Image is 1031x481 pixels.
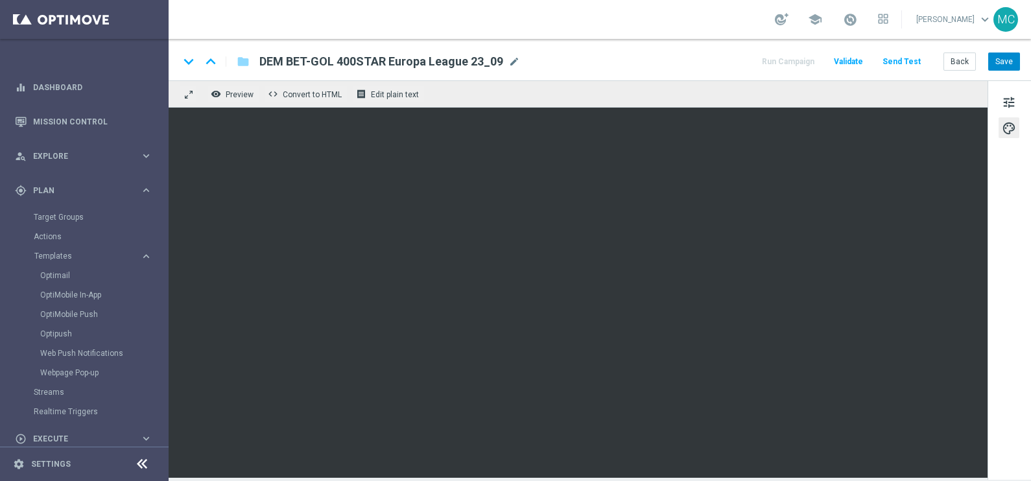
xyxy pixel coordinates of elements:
a: Mission Control [33,104,152,139]
button: Templates keyboard_arrow_right [34,251,153,261]
button: Mission Control [14,117,153,127]
a: Dashboard [33,70,152,104]
i: keyboard_arrow_right [140,184,152,196]
a: Settings [31,460,71,468]
div: Actions [34,227,167,246]
div: Realtime Triggers [34,402,167,421]
i: person_search [15,150,27,162]
span: DEM BET-GOL 400STAR Europa League 23_09 [259,54,503,69]
button: equalizer Dashboard [14,82,153,93]
i: folder [237,54,250,69]
span: keyboard_arrow_down [978,12,992,27]
button: Validate [832,53,865,71]
i: play_circle_outline [15,433,27,445]
div: Web Push Notifications [40,344,167,363]
span: Edit plain text [371,90,419,99]
span: Execute [33,435,140,443]
div: Webpage Pop-up [40,363,167,382]
div: OptiMobile Push [40,305,167,324]
a: Target Groups [34,212,135,222]
button: palette [999,117,1019,138]
button: code Convert to HTML [265,86,348,102]
button: remove_red_eye Preview [207,86,259,102]
i: settings [13,458,25,470]
a: [PERSON_NAME]keyboard_arrow_down [915,10,993,29]
div: Mission Control [15,104,152,139]
a: Webpage Pop-up [40,368,135,378]
a: Optipush [40,329,135,339]
i: keyboard_arrow_right [140,150,152,162]
span: Preview [226,90,254,99]
div: Optimail [40,266,167,285]
button: Save [988,53,1020,71]
span: school [808,12,822,27]
span: Convert to HTML [283,90,342,99]
i: equalizer [15,82,27,93]
span: Validate [834,57,863,66]
span: Templates [34,252,127,260]
button: gps_fixed Plan keyboard_arrow_right [14,185,153,196]
button: person_search Explore keyboard_arrow_right [14,151,153,161]
button: receipt Edit plain text [353,86,425,102]
span: code [268,89,278,99]
div: Execute [15,433,140,445]
i: remove_red_eye [211,89,221,99]
div: OptiMobile In-App [40,285,167,305]
span: mode_edit [508,56,520,67]
div: Dashboard [15,70,152,104]
span: Plan [33,187,140,194]
i: keyboard_arrow_down [179,52,198,71]
div: Target Groups [34,207,167,227]
div: Optipush [40,324,167,344]
div: Plan [15,185,140,196]
button: Back [943,53,976,71]
div: MC [993,7,1018,32]
a: Realtime Triggers [34,406,135,417]
div: Templates [34,246,167,382]
a: OptiMobile In-App [40,290,135,300]
div: Templates [34,252,140,260]
div: Explore [15,150,140,162]
a: Streams [34,387,135,397]
i: keyboard_arrow_right [140,432,152,445]
a: OptiMobile Push [40,309,135,320]
div: Streams [34,382,167,402]
span: tune [1002,94,1016,111]
i: gps_fixed [15,185,27,196]
span: Explore [33,152,140,160]
button: Send Test [881,53,923,71]
i: keyboard_arrow_up [201,52,220,71]
button: tune [999,91,1019,112]
i: receipt [356,89,366,99]
span: palette [1002,120,1016,137]
i: keyboard_arrow_right [140,250,152,263]
a: Actions [34,231,135,242]
button: play_circle_outline Execute keyboard_arrow_right [14,434,153,444]
a: Optimail [40,270,135,281]
a: Web Push Notifications [40,348,135,358]
button: folder [235,51,251,72]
